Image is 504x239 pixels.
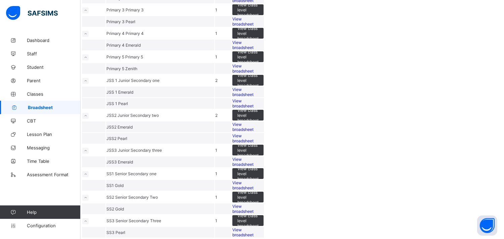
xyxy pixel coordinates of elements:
[232,4,264,9] a: View class level broadsheet
[232,63,264,74] a: View broadsheet
[106,125,133,130] span: JSS2 Emerald
[27,132,81,137] span: Lesson Plan
[232,40,254,50] span: View broadsheet
[106,90,133,95] span: JSS 1 Emerald
[215,195,217,200] span: 1
[232,16,264,27] a: View broadsheet
[215,113,218,118] span: 2
[27,38,81,43] span: Dashboard
[237,2,259,17] span: View class level broadsheet
[106,206,124,211] span: SS2 Gold
[237,213,259,228] span: View class level broadsheet
[28,105,81,110] span: Broadsheet
[237,49,259,64] span: View class level broadsheet
[118,78,159,83] span: Junior Secondary one
[106,54,125,59] span: Primary 5
[232,133,254,143] span: View broadsheet
[232,122,264,132] a: View broadsheet
[118,113,159,118] span: Junior Secondary two
[27,145,81,150] span: Messaging
[106,113,118,118] span: JSS2
[232,180,254,190] span: View broadsheet
[115,171,156,176] span: Senior Secondary one
[232,192,264,197] a: View class level broadsheet
[106,66,137,71] span: Primary 5 Zenith
[125,54,143,59] span: Primary 5
[6,6,58,20] img: safsims
[232,16,254,27] span: View broadsheet
[106,7,126,12] span: Primary 3
[106,218,116,223] span: SS3
[232,204,254,214] span: View broadsheet
[237,108,259,123] span: View class level broadsheet
[477,216,497,236] button: Open asap
[232,168,264,173] a: View class level broadsheet
[232,227,264,237] a: View broadsheet
[232,51,264,56] a: View class level broadsheet
[106,195,115,200] span: SS2
[27,223,80,228] span: Configuration
[232,227,254,237] span: View broadsheet
[232,87,254,97] span: View broadsheet
[215,54,217,59] span: 1
[106,43,141,48] span: Primary 4 Emerald
[232,87,264,97] a: View broadsheet
[27,172,81,177] span: Assessment Format
[27,91,81,97] span: Classes
[237,190,259,205] span: View class level broadsheet
[232,98,264,108] a: View broadsheet
[27,51,81,56] span: Staff
[215,148,217,153] span: 1
[232,215,264,220] a: View class level broadsheet
[232,75,264,80] a: View class level broadsheet
[215,78,218,83] span: 2
[27,118,81,124] span: CBT
[232,40,264,50] a: View broadsheet
[106,31,126,36] span: Primary 4
[115,195,158,200] span: Senior Secondary Two
[232,122,254,132] span: View broadsheet
[106,159,133,164] span: JSS3 Emerald
[126,31,144,36] span: Primary 4
[106,136,127,141] span: JSS2 Pearl
[27,64,81,70] span: Student
[106,183,124,188] span: SS1 Gold
[232,180,264,190] a: View broadsheet
[106,78,118,83] span: JSS 1
[215,171,217,176] span: 1
[27,78,81,83] span: Parent
[232,157,264,167] a: View broadsheet
[232,157,254,167] span: View broadsheet
[232,110,264,115] a: View class level broadsheet
[232,133,264,143] a: View broadsheet
[237,166,259,181] span: View class level broadsheet
[106,148,118,153] span: JSS3
[126,7,144,12] span: Primary 3
[116,218,161,223] span: Senior Secondary Three
[118,148,162,153] span: Junior Secondary three
[232,98,254,108] span: View broadsheet
[215,7,217,12] span: 1
[106,230,125,235] span: SS3 Pearl
[106,101,128,106] span: JSS 1 Pearl
[232,63,254,74] span: View broadsheet
[106,171,115,176] span: SS1
[237,143,259,158] span: View class level broadsheet
[27,209,80,215] span: Help
[232,28,264,33] a: View class level broadsheet
[232,145,264,150] a: View class level broadsheet
[237,73,259,88] span: View class level broadsheet
[232,204,264,214] a: View broadsheet
[215,31,217,36] span: 1
[106,19,135,24] span: Primary 3 Pearl
[27,158,81,164] span: Time Table
[215,218,217,223] span: 1
[237,26,259,41] span: View class level broadsheet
